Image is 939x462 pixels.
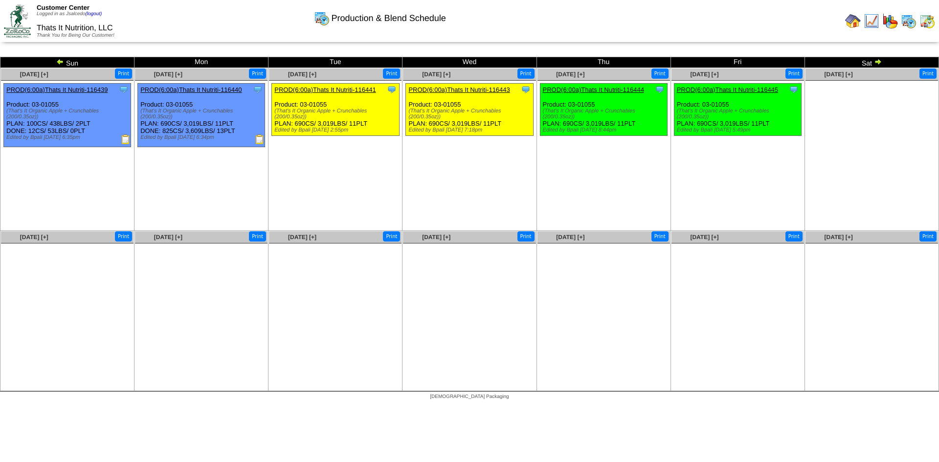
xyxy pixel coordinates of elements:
button: Print [517,231,535,242]
td: Mon [134,57,268,68]
div: (That's It Organic Apple + Crunchables (200/0.35oz)) [140,108,265,120]
a: [DATE] [+] [154,234,182,241]
a: [DATE] [+] [556,71,584,78]
a: [DATE] [+] [20,234,48,241]
td: Wed [402,57,537,68]
div: (That's It Organic Apple + Crunchables (200/0.35oz)) [677,108,801,120]
div: Product: 03-01055 PLAN: 690CS / 3,019LBS / 11PLT DONE: 825CS / 3,609LBS / 13PLT [138,84,265,147]
img: Tooltip [655,85,665,94]
div: Edited by Bpali [DATE] 5:49pm [677,127,801,133]
button: Print [785,231,803,242]
img: ZoRoCo_Logo(Green%26Foil)%20jpg.webp [4,4,31,37]
img: line_graph.gif [864,13,879,29]
a: PROD(6:00a)Thats It Nutriti-116441 [274,86,376,93]
div: Product: 03-01055 PLAN: 690CS / 3,019LBS / 11PLT [674,84,801,136]
img: calendarprod.gif [314,10,330,26]
button: Print [383,68,400,79]
div: (That's It Organic Apple + Crunchables (200/0.35oz)) [6,108,131,120]
div: Product: 03-01055 PLAN: 690CS / 3,019LBS / 11PLT [406,84,533,136]
span: Thank You for Being Our Customer! [37,33,114,38]
img: calendarinout.gif [919,13,935,29]
img: Tooltip [119,85,129,94]
a: [DATE] [+] [154,71,182,78]
div: Product: 03-01055 PLAN: 100CS / 438LBS / 2PLT DONE: 12CS / 53LBS / 0PLT [4,84,131,147]
a: PROD(6:00a)Thats It Nutriti-116444 [543,86,644,93]
td: Thu [537,57,671,68]
img: arrowright.gif [874,58,882,66]
span: Customer Center [37,4,89,11]
img: Production Report [121,134,131,144]
td: Tue [268,57,402,68]
span: Thats It Nutrition, LLC [37,24,113,32]
div: Product: 03-01055 PLAN: 690CS / 3,019LBS / 11PLT [540,84,667,136]
div: Edited by Bpali [DATE] 7:18pm [408,127,533,133]
img: Tooltip [521,85,531,94]
img: Tooltip [387,85,397,94]
a: [DATE] [+] [690,234,718,241]
a: PROD(6:00a)Thats It Nutriti-116439 [6,86,108,93]
button: Print [517,68,535,79]
a: [DATE] [+] [825,71,853,78]
button: Print [919,231,937,242]
span: Logged in as Jsalcedo [37,11,102,17]
img: arrowleft.gif [56,58,64,66]
a: (logout) [85,11,102,17]
button: Print [249,231,266,242]
td: Sat [805,57,939,68]
a: [DATE] [+] [422,234,450,241]
button: Print [383,231,400,242]
div: (That's It Organic Apple + Crunchables (200/0.35oz)) [543,108,667,120]
img: Tooltip [253,85,263,94]
button: Print [115,231,132,242]
div: (That's It Organic Apple + Crunchables (200/0.35oz)) [274,108,399,120]
button: Print [919,68,937,79]
img: Tooltip [789,85,799,94]
div: Edited by Bpali [DATE] 8:44pm [543,127,667,133]
button: Print [651,231,669,242]
a: PROD(6:00a)Thats It Nutriti-116440 [140,86,242,93]
a: [DATE] [+] [556,234,584,241]
button: Print [249,68,266,79]
img: home.gif [845,13,861,29]
img: calendarprod.gif [901,13,917,29]
td: Fri [671,57,805,68]
a: [DATE] [+] [422,71,450,78]
img: graph.gif [882,13,898,29]
div: Product: 03-01055 PLAN: 690CS / 3,019LBS / 11PLT [272,84,399,136]
button: Print [651,68,669,79]
button: Print [785,68,803,79]
td: Sun [0,57,134,68]
div: Edited by Bpali [DATE] 6:35pm [6,134,131,140]
img: Production Report [255,134,265,144]
span: [DEMOGRAPHIC_DATA] Packaging [430,394,509,399]
a: PROD(6:00a)Thats It Nutriti-116445 [677,86,778,93]
a: PROD(6:00a)Thats It Nutriti-116443 [408,86,510,93]
a: [DATE] [+] [288,234,316,241]
a: [DATE] [+] [288,71,316,78]
a: [DATE] [+] [825,234,853,241]
div: (That's It Organic Apple + Crunchables (200/0.35oz)) [408,108,533,120]
a: [DATE] [+] [20,71,48,78]
span: Production & Blend Schedule [332,13,446,23]
div: Edited by Bpali [DATE] 2:55pm [274,127,399,133]
a: [DATE] [+] [690,71,718,78]
button: Print [115,68,132,79]
div: Edited by Bpali [DATE] 6:34pm [140,134,265,140]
